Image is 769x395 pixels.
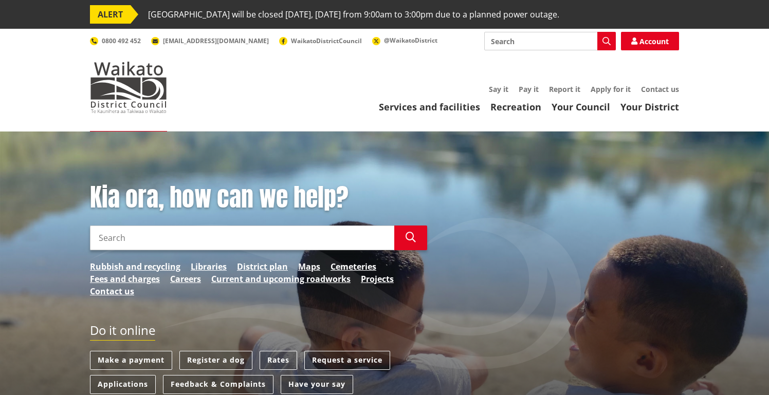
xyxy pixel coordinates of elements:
a: Make a payment [90,351,172,370]
a: District plan [237,260,288,273]
a: Rates [260,351,297,370]
a: Feedback & Complaints [163,375,273,394]
a: Recreation [490,101,541,113]
a: Maps [298,260,320,273]
a: Have your say [281,375,353,394]
span: @WaikatoDistrict [384,36,437,45]
a: WaikatoDistrictCouncil [279,36,362,45]
a: Apply for it [591,84,631,94]
a: Projects [361,273,394,285]
span: [EMAIL_ADDRESS][DOMAIN_NAME] [163,36,269,45]
a: Current and upcoming roadworks [211,273,351,285]
a: Contact us [641,84,679,94]
a: Libraries [191,260,227,273]
span: 0800 492 452 [102,36,141,45]
h2: Do it online [90,323,155,341]
a: Careers [170,273,201,285]
a: Register a dog [179,351,252,370]
a: @WaikatoDistrict [372,36,437,45]
a: Contact us [90,285,134,297]
a: Report it [549,84,580,94]
a: 0800 492 452 [90,36,141,45]
input: Search input [90,225,394,250]
a: Rubbish and recycling [90,260,180,273]
span: [GEOGRAPHIC_DATA] will be closed [DATE], [DATE] from 9:00am to 3:00pm due to a planned power outage. [148,5,559,24]
a: Request a service [304,351,390,370]
a: Your Council [552,101,610,113]
span: ALERT [90,5,131,24]
a: Services and facilities [379,101,480,113]
a: Pay it [519,84,539,94]
a: Say it [489,84,508,94]
a: Account [621,32,679,50]
a: Applications [90,375,156,394]
a: Fees and charges [90,273,160,285]
h1: Kia ora, how can we help? [90,183,427,213]
input: Search input [484,32,616,50]
img: Waikato District Council - Te Kaunihera aa Takiwaa o Waikato [90,62,167,113]
a: [EMAIL_ADDRESS][DOMAIN_NAME] [151,36,269,45]
a: Cemeteries [331,260,376,273]
span: WaikatoDistrictCouncil [291,36,362,45]
a: Your District [620,101,679,113]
